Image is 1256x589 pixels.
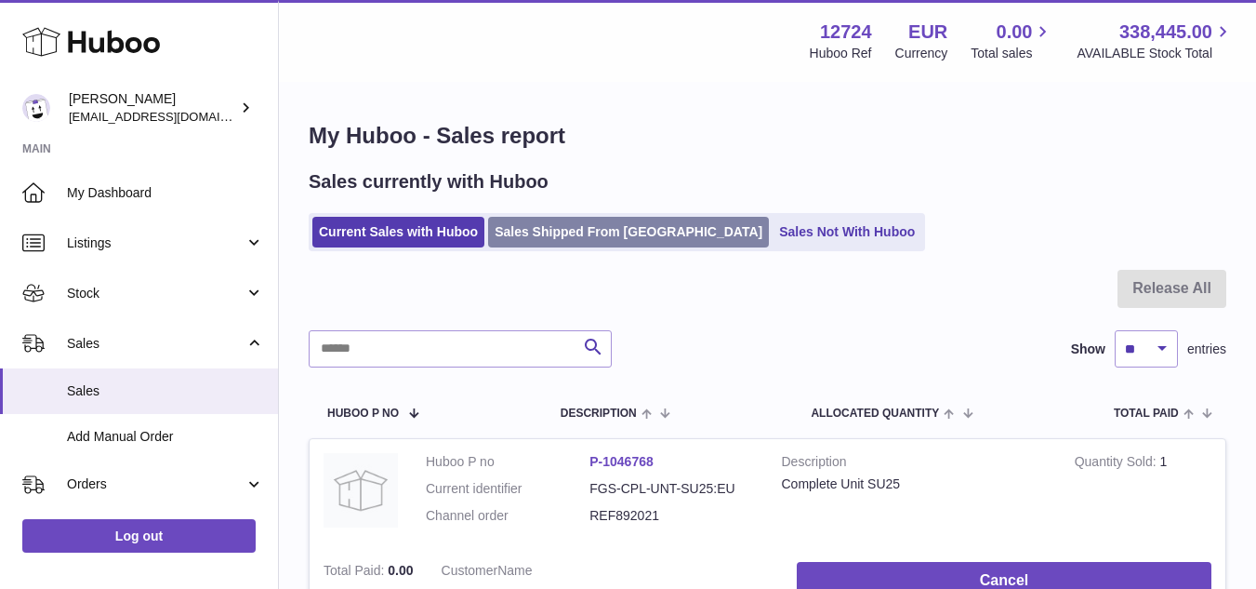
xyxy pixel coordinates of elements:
[1077,20,1234,62] a: 338,445.00 AVAILABLE Stock Total
[1061,439,1225,548] td: 1
[327,408,399,420] span: Huboo P no
[442,562,605,580] dt: Name
[426,453,589,471] dt: Huboo P no
[426,507,589,525] dt: Channel order
[67,475,245,493] span: Orders
[773,217,921,248] a: Sales Not With Huboo
[67,335,245,353] span: Sales
[69,109,273,124] span: [EMAIL_ADDRESS][DOMAIN_NAME]
[782,453,1047,475] strong: Description
[810,45,872,62] div: Huboo Ref
[67,382,264,400] span: Sales
[971,45,1053,62] span: Total sales
[1114,408,1179,420] span: Total paid
[1187,341,1226,358] span: entries
[895,45,948,62] div: Currency
[69,90,236,126] div: [PERSON_NAME]
[488,217,769,248] a: Sales Shipped From [GEOGRAPHIC_DATA]
[561,408,637,420] span: Description
[426,480,589,498] dt: Current identifier
[1077,45,1234,62] span: AVAILABLE Stock Total
[67,285,245,302] span: Stock
[1119,20,1212,45] span: 338,445.00
[442,563,498,578] span: Customer
[782,475,1047,493] div: Complete Unit SU25
[309,121,1226,151] h1: My Huboo - Sales report
[811,408,939,420] span: ALLOCATED Quantity
[67,428,264,446] span: Add Manual Order
[908,20,947,45] strong: EUR
[324,453,398,528] img: no-photo.jpg
[589,454,654,469] a: P-1046768
[22,94,50,122] img: internalAdmin-12724@internal.huboo.com
[388,563,413,578] span: 0.00
[22,519,256,553] a: Log out
[1071,341,1105,358] label: Show
[820,20,872,45] strong: 12724
[312,217,484,248] a: Current Sales with Huboo
[997,20,1033,45] span: 0.00
[971,20,1053,62] a: 0.00 Total sales
[309,169,549,194] h2: Sales currently with Huboo
[67,184,264,202] span: My Dashboard
[324,563,388,582] strong: Total Paid
[589,480,753,498] dd: FGS-CPL-UNT-SU25:EU
[589,507,753,525] dd: REF892021
[1075,454,1160,474] strong: Quantity Sold
[67,234,245,252] span: Listings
